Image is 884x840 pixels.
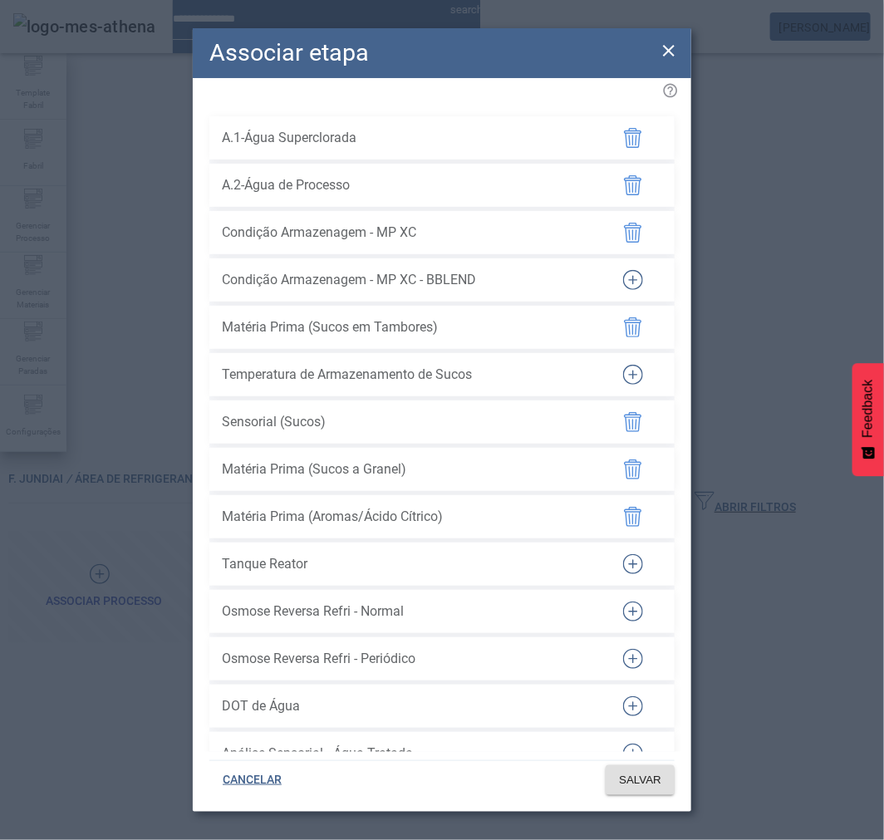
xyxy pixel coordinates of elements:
[222,175,596,195] span: A.2-Água de Processo
[861,380,876,438] span: Feedback
[222,507,596,527] span: Matéria Prima (Aromas/Ácido Cítrico)
[222,365,596,385] span: Temperatura de Armazenamento de Sucos
[222,459,596,479] span: Matéria Prima (Sucos a Granel)
[222,744,596,764] span: Análise Sensorial - Água Tratada
[209,765,295,795] button: CANCELAR
[619,772,661,788] span: SALVAR
[222,128,596,148] span: A.1-Água Superclorada
[222,412,596,432] span: Sensorial (Sucos)
[209,35,369,71] h2: Associar etapa
[222,554,596,574] span: Tanque Reator
[852,363,884,476] button: Feedback - Mostrar pesquisa
[606,765,675,795] button: SALVAR
[222,270,596,290] span: Condição Armazenagem - MP XC - BBLEND
[222,223,596,243] span: Condição Armazenagem - MP XC
[222,696,596,716] span: DOT de Água
[222,602,596,621] span: Osmose Reversa Refri - Normal
[222,649,596,669] span: Osmose Reversa Refri - Periódico
[222,317,596,337] span: Matéria Prima (Sucos em Tambores)
[223,772,282,788] span: CANCELAR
